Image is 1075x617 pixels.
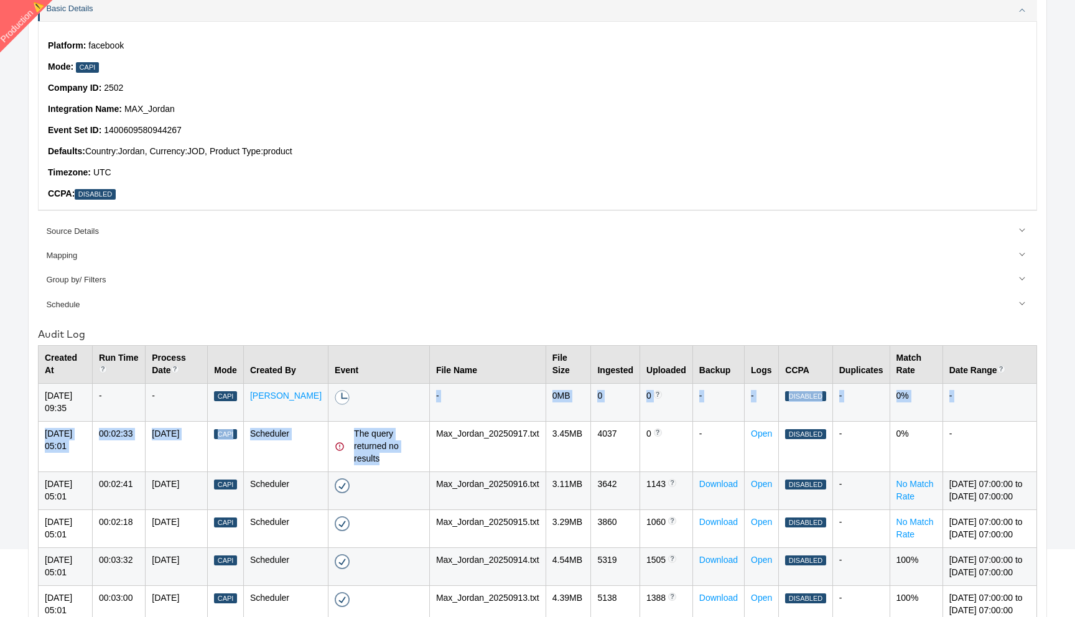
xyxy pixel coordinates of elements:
[38,244,1037,268] a: Mapping
[751,593,772,603] a: Open
[942,471,1036,509] td: [DATE] 07:00:00 to [DATE] 07:00:00
[896,479,934,501] a: No Match Rate
[591,471,640,509] td: 3642
[429,421,546,471] td: Max_Jordan_20250917.txt
[92,383,145,421] td: -
[38,327,1037,341] div: Audit Log
[46,299,1030,311] div: Schedule
[214,593,237,604] div: Capi
[214,517,237,528] div: Capi
[243,421,328,471] td: Scheduler
[785,517,826,528] div: Disabled
[699,479,738,489] a: Download
[48,188,75,198] strong: CCPA:
[890,547,942,585] td: 100%
[214,429,237,440] div: Capi
[243,547,328,585] td: Scheduler
[46,274,1030,286] div: Group by/ Filters
[48,82,1027,95] p: 2502
[745,345,779,383] th: Logs
[46,226,1030,238] div: Source Details
[699,555,738,565] a: Download
[591,421,640,471] td: 4037
[48,103,1027,116] p: MAX_Jordan
[832,509,890,547] td: -
[591,547,640,585] td: 5319
[48,146,85,156] strong: Defaults:
[785,391,826,402] div: Disabled
[429,345,546,383] th: File Name
[48,40,86,50] strong: Platform:
[546,421,591,471] td: 3.45 MB
[328,345,430,383] th: Event
[546,509,591,547] td: 3.29 MB
[243,471,328,509] td: Scheduler
[546,345,591,383] th: File Size
[208,345,244,383] th: Mode
[832,547,890,585] td: -
[146,421,208,471] td: [DATE]
[890,383,942,421] td: 0%
[692,345,744,383] th: Backup
[39,547,93,585] td: [DATE] 05:01
[243,345,328,383] th: Created By
[692,421,744,471] td: -
[692,383,744,421] td: -
[214,555,237,566] div: Capi
[591,509,640,547] td: 3860
[46,250,1030,262] div: Mapping
[785,429,826,440] div: Disabled
[640,471,693,509] td: 1143
[76,62,99,73] div: Capi
[146,509,208,547] td: [DATE]
[546,383,591,421] td: 0 MB
[942,547,1036,585] td: [DATE] 07:00:00 to [DATE] 07:00:00
[92,471,145,509] td: 00:02:41
[146,471,208,509] td: [DATE]
[354,428,423,465] div: The query returned no results
[751,479,772,489] a: Open
[243,509,328,547] td: Scheduler
[591,383,640,421] td: 0
[38,219,1037,243] a: Source Details
[832,345,890,383] th: Duplicates
[48,146,1027,158] p: Country: Jordan , Currency: JOD , Product Type: product
[942,421,1036,471] td: -
[146,547,208,585] td: [DATE]
[640,383,693,421] td: 0
[699,517,738,527] a: Download
[942,509,1036,547] td: [DATE] 07:00:00 to [DATE] 07:00:00
[92,509,145,547] td: 00:02:18
[896,517,934,539] a: No Match Rate
[640,547,693,585] td: 1505
[546,471,591,509] td: 3.11 MB
[48,40,1027,52] p: facebook
[832,471,890,509] td: -
[92,345,145,383] th: Run Time
[640,421,693,471] td: 0
[890,345,942,383] th: Match Rate
[39,383,93,421] td: [DATE] 09:35
[39,421,93,471] td: [DATE] 05:01
[48,124,1027,137] p: 1400609580944267
[48,167,1027,179] p: UTC
[890,421,942,471] td: 0%
[39,471,93,509] td: [DATE] 05:01
[745,383,779,421] td: -
[92,547,145,585] td: 00:03:32
[39,345,93,383] th: Created At
[429,471,546,509] td: Max_Jordan_20250916.txt
[429,547,546,585] td: Max_Jordan_20250914.txt
[38,21,1037,210] div: Basic Details
[38,292,1037,317] a: Schedule
[785,480,826,490] div: Disabled
[214,480,237,490] div: Capi
[146,345,208,383] th: Process Date
[751,555,772,565] a: Open
[48,125,101,135] strong: Event Set ID :
[546,547,591,585] td: 4.54 MB
[785,555,826,566] div: Disabled
[640,345,693,383] th: Uploaded
[429,509,546,547] td: Max_Jordan_20250915.txt
[785,593,826,604] div: Disabled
